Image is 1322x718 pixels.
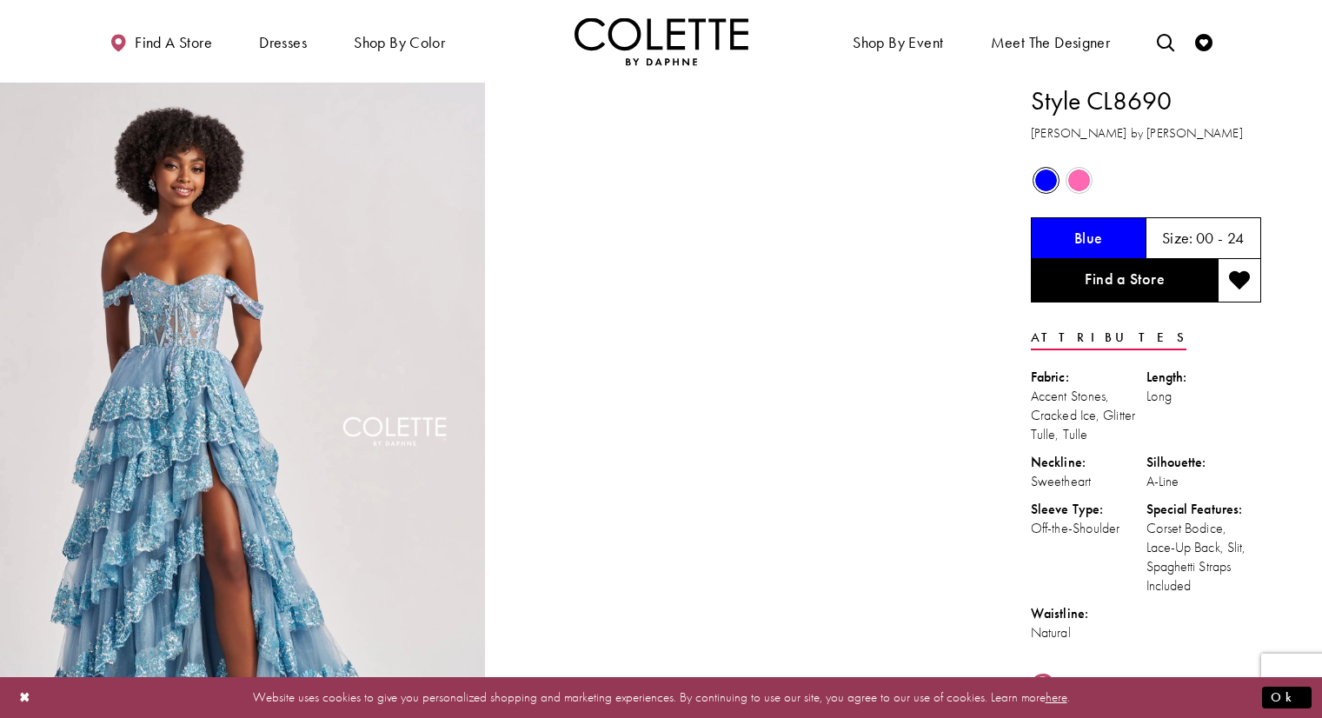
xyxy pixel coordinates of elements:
div: Product color controls state depends on size chosen [1031,164,1261,197]
a: here [1046,688,1067,706]
p: Website uses cookies to give you personalized shopping and marketing experiences. By continuing t... [125,686,1197,709]
h1: Style CL8690 [1031,83,1261,119]
a: Share using Pinterest - Opens in new tab [1031,673,1054,706]
div: Neckline: [1031,453,1146,472]
button: Submit Dialog [1262,687,1312,708]
a: Attributes [1031,325,1186,350]
a: Meet the designer [987,17,1115,65]
span: Dresses [259,34,307,51]
a: Find a Store [1031,259,1218,302]
h5: Chosen color [1074,229,1103,247]
div: Sweetheart [1031,472,1146,491]
div: Long [1146,387,1262,406]
a: Check Wishlist [1191,17,1217,65]
span: Size: [1162,228,1193,248]
div: Natural [1031,623,1146,642]
span: Find a store [135,34,212,51]
a: Toggle search [1153,17,1179,65]
span: Shop By Event [848,17,947,65]
div: Silhouette: [1146,453,1262,472]
div: Fabric: [1031,368,1146,387]
div: Pink [1064,165,1094,196]
span: Shop By Event [853,34,943,51]
h3: [PERSON_NAME] by [PERSON_NAME] [1031,123,1261,143]
div: Accent Stones, Cracked Ice, Glitter Tulle, Tulle [1031,387,1146,444]
span: Shop by color [354,34,445,51]
div: Length: [1146,368,1262,387]
span: Meet the designer [991,34,1111,51]
div: Corset Bodice, Lace-Up Back, Slit, Spaghetti Straps Included [1146,519,1262,595]
span: Shop by color [349,17,449,65]
div: A-Line [1146,472,1262,491]
div: Waistline: [1031,604,1146,623]
span: Dresses [255,17,311,65]
div: Blue [1031,165,1061,196]
h5: 00 - 24 [1196,229,1245,247]
img: Colette by Daphne [575,17,748,65]
a: Visit Home Page [575,17,748,65]
div: Sleeve Type: [1031,500,1146,519]
div: Off-the-Shoulder [1031,519,1146,538]
a: Find a store [105,17,216,65]
div: Special Features: [1146,500,1262,519]
button: Add to wishlist [1218,259,1261,302]
button: Close Dialog [10,682,40,713]
video: Style CL8690 Colette by Daphne #1 autoplay loop mute video [494,83,979,325]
